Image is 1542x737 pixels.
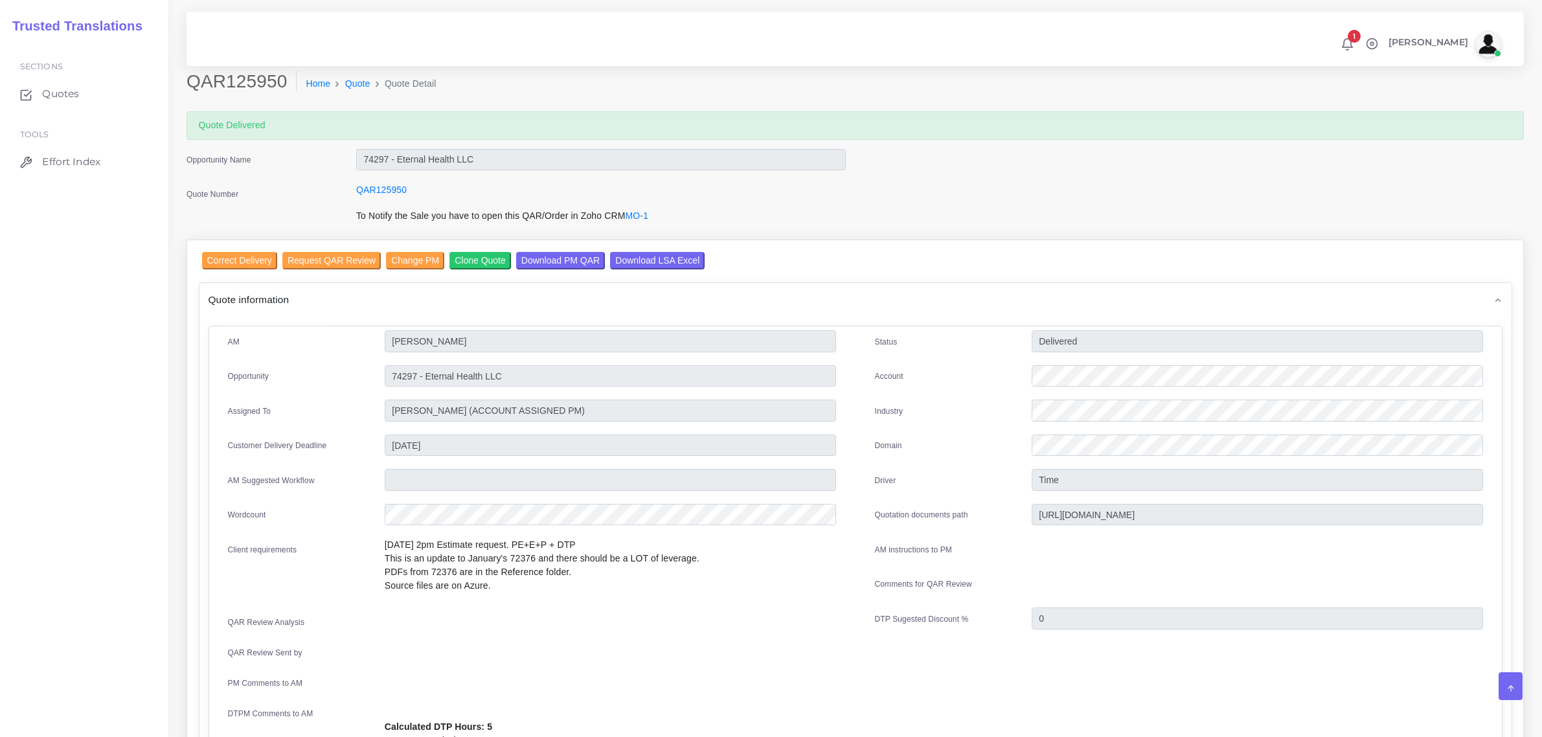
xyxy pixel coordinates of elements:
label: Account [875,370,903,382]
label: Opportunity [228,370,269,382]
label: DTP Sugested Discount % [875,613,969,625]
img: avatar [1475,31,1501,57]
b: Calculated DTP Hours: 5 [385,721,492,732]
h2: QAR125950 [187,71,297,93]
label: Industry [875,405,903,417]
a: Home [306,77,330,91]
input: Download LSA Excel [610,252,705,269]
label: Client requirements [228,544,297,556]
label: Quotation documents path [875,509,968,521]
li: Quote Detail [370,77,437,91]
a: Quote [345,77,370,91]
input: Correct Delivery [202,252,277,269]
a: 1 [1336,37,1359,51]
input: Clone Quote [449,252,511,269]
span: Effort Index [42,155,100,169]
label: Customer Delivery Deadline [228,440,327,451]
h2: Trusted Translations [3,18,142,34]
span: Tools [20,130,49,139]
label: QAR Review Analysis [228,617,305,628]
label: QAR Review Sent by [228,647,302,659]
div: Quote Delivered [187,111,1524,140]
a: MO-1 [626,210,649,221]
a: Effort Index [10,148,159,176]
label: Opportunity Name [187,154,251,166]
label: Assigned To [228,405,271,417]
span: 1 [1348,30,1361,43]
label: AM instructions to PM [875,544,953,556]
span: Quotes [42,87,79,101]
div: To Notify the Sale you have to open this QAR/Order in Zoho CRM [346,209,856,231]
a: Trusted Translations [3,16,142,37]
div: Quote information [199,283,1512,316]
label: Wordcount [228,509,266,521]
a: Quotes [10,80,159,108]
a: [PERSON_NAME]avatar [1382,31,1506,57]
p: [DATE] 2pm Estimate request. PE+E+P + DTP This is an update to January's 72376 and there should b... [385,538,836,593]
span: Quote information [209,292,289,307]
label: Status [875,336,898,348]
label: PM Comments to AM [228,677,303,689]
input: Request QAR Review [282,252,381,269]
label: Quote Number [187,188,238,200]
input: pm [385,400,836,422]
input: Download PM QAR [516,252,605,269]
a: QAR125950 [356,185,407,195]
label: Comments for QAR Review [875,578,972,590]
input: Change PM [386,252,444,269]
label: AM [228,336,240,348]
label: Driver [875,475,896,486]
span: [PERSON_NAME] [1389,38,1468,47]
label: DTPM Comments to AM [228,708,313,720]
span: Sections [20,62,63,71]
label: AM Suggested Workflow [228,475,315,486]
label: Domain [875,440,902,451]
